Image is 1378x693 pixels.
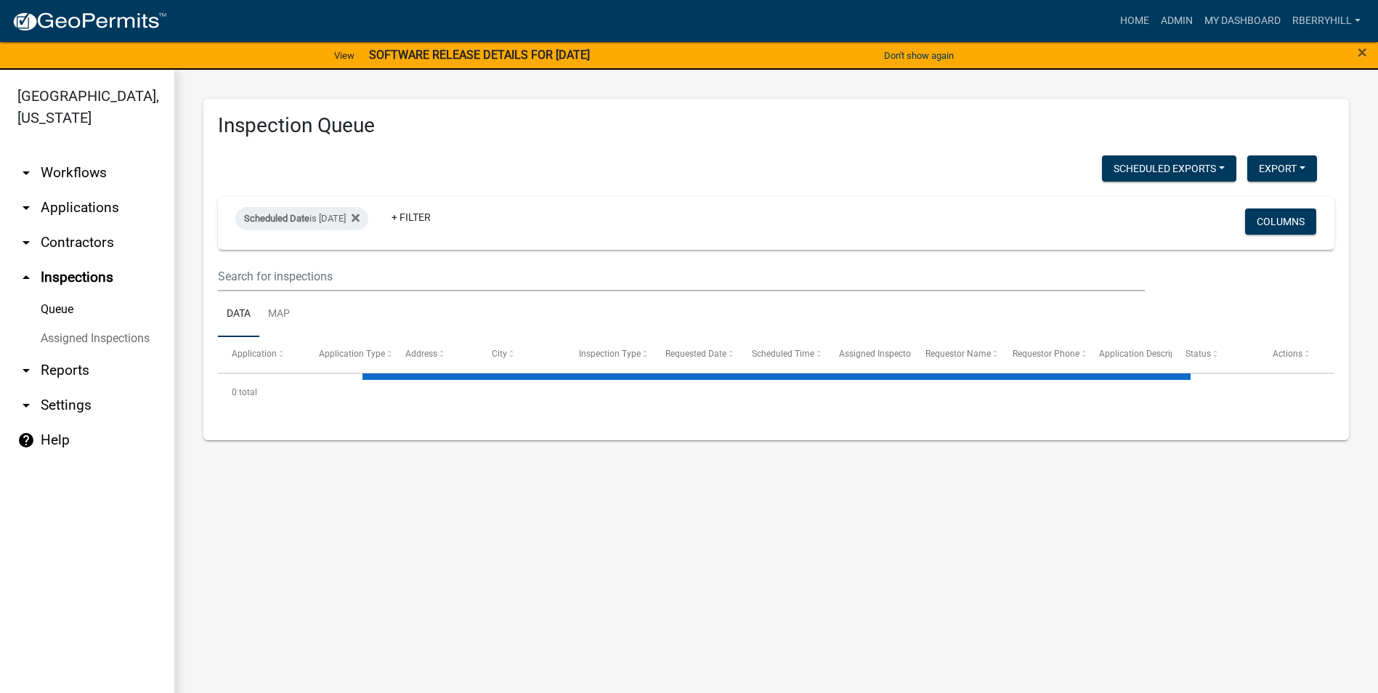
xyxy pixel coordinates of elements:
[17,397,35,414] i: arrow_drop_down
[319,349,385,359] span: Application Type
[1247,155,1317,182] button: Export
[235,207,368,230] div: is [DATE]
[1358,42,1367,62] span: ×
[369,48,590,62] strong: SOFTWARE RELEASE DETAILS FOR [DATE]
[1358,44,1367,61] button: Close
[665,349,726,359] span: Requested Date
[17,269,35,286] i: arrow_drop_up
[232,349,277,359] span: Application
[17,362,35,379] i: arrow_drop_down
[1199,7,1286,35] a: My Dashboard
[244,213,309,224] span: Scheduled Date
[218,337,304,372] datatable-header-cell: Application
[1172,337,1258,372] datatable-header-cell: Status
[304,337,391,372] datatable-header-cell: Application Type
[1273,349,1302,359] span: Actions
[752,349,814,359] span: Scheduled Time
[392,337,478,372] datatable-header-cell: Address
[1286,7,1366,35] a: rberryhill
[738,337,824,372] datatable-header-cell: Scheduled Time
[218,262,1145,291] input: Search for inspections
[1085,337,1172,372] datatable-header-cell: Application Description
[17,199,35,216] i: arrow_drop_down
[878,44,960,68] button: Don't show again
[565,337,652,372] datatable-header-cell: Inspection Type
[17,431,35,449] i: help
[218,374,1334,410] div: 0 total
[839,349,914,359] span: Assigned Inspector
[1013,349,1079,359] span: Requestor Phone
[925,349,991,359] span: Requestor Name
[405,349,437,359] span: Address
[17,234,35,251] i: arrow_drop_down
[825,337,912,372] datatable-header-cell: Assigned Inspector
[17,164,35,182] i: arrow_drop_down
[259,291,299,338] a: Map
[1186,349,1211,359] span: Status
[912,337,998,372] datatable-header-cell: Requestor Name
[492,349,507,359] span: City
[1102,155,1236,182] button: Scheduled Exports
[1155,7,1199,35] a: Admin
[652,337,738,372] datatable-header-cell: Requested Date
[1099,349,1191,359] span: Application Description
[328,44,360,68] a: View
[478,337,564,372] datatable-header-cell: City
[1114,7,1155,35] a: Home
[1245,208,1316,235] button: Columns
[218,291,259,338] a: Data
[1259,337,1345,372] datatable-header-cell: Actions
[579,349,641,359] span: Inspection Type
[380,204,442,230] a: + Filter
[218,113,1334,138] h3: Inspection Queue
[998,337,1085,372] datatable-header-cell: Requestor Phone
